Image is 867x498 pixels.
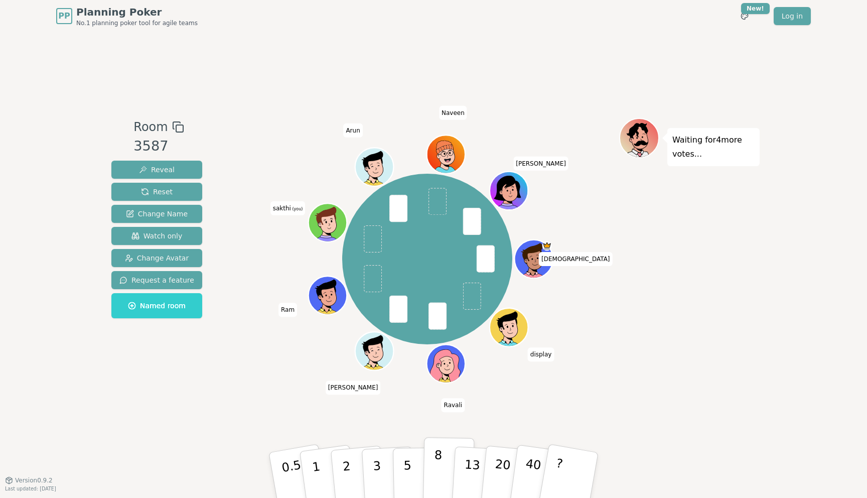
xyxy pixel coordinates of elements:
span: Reveal [139,165,175,175]
span: Planning Poker [76,5,198,19]
button: Click to change your avatar [309,204,345,240]
span: Click to change your name [270,201,306,215]
p: Waiting for 4 more votes... [672,133,755,161]
button: Reveal [111,161,202,179]
div: New! [741,3,770,14]
div: 3587 [133,136,184,157]
span: Version 0.9.2 [15,476,53,484]
span: Click to change your name [528,347,554,361]
span: Click to change your name [442,398,465,412]
span: Click to change your name [439,105,467,119]
span: Click to change your name [513,157,568,171]
span: Click to change your name [326,381,381,395]
button: Change Name [111,205,202,223]
span: Shiva is the host [542,241,551,251]
span: Click to change your name [343,123,362,138]
button: Change Avatar [111,249,202,267]
span: Named room [128,301,186,311]
span: Change Avatar [125,253,189,263]
span: PP [58,10,70,22]
span: Reset [141,187,173,197]
a: PPPlanning PokerNo.1 planning poker tool for agile teams [56,5,198,27]
span: Room [133,118,168,136]
button: Request a feature [111,271,202,289]
button: Named room [111,293,202,318]
a: Log in [774,7,811,25]
span: Request a feature [119,275,194,285]
span: Click to change your name [539,252,612,266]
span: Last updated: [DATE] [5,486,56,491]
span: Watch only [131,231,183,241]
button: Reset [111,183,202,201]
button: Version0.9.2 [5,476,53,484]
button: New! [736,7,754,25]
span: (you) [291,207,303,211]
button: Watch only [111,227,202,245]
span: Change Name [126,209,188,219]
span: No.1 planning poker tool for agile teams [76,19,198,27]
span: Click to change your name [278,303,297,317]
